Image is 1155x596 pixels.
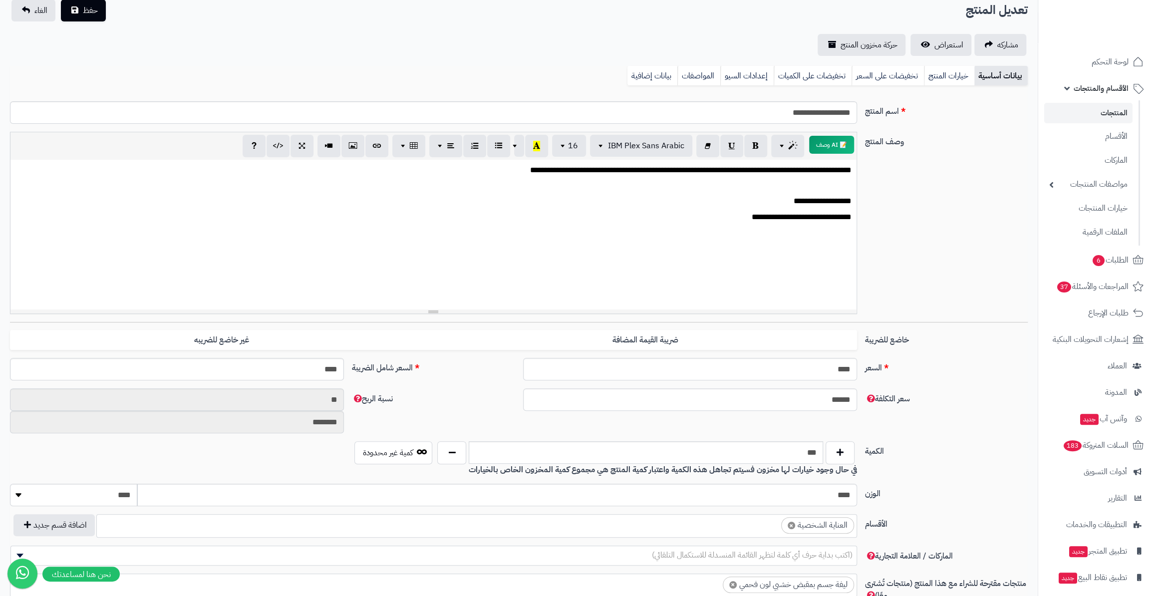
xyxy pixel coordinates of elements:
a: التقارير [1044,486,1149,510]
span: (اكتب بداية حرف أي كلمة لتظهر القائمة المنسدلة للاستكمال التلقائي) [652,549,853,561]
button: IBM Plex Sans Arabic [590,135,692,157]
a: الطلبات6 [1044,248,1149,272]
span: التطبيقات والخدمات [1066,518,1127,532]
a: المراجعات والأسئلة37 [1044,275,1149,298]
a: تخفيضات على السعر [852,66,924,86]
label: خاضع للضريبة [861,330,1032,346]
label: الكمية [861,441,1032,457]
label: اسم المنتج [861,101,1032,117]
span: إشعارات التحويلات البنكية [1053,332,1129,346]
span: 183 [1064,440,1082,451]
span: التقارير [1108,491,1127,505]
span: جديد [1080,414,1099,425]
a: الماركات [1044,150,1133,171]
a: تخفيضات على الكميات [774,66,852,86]
span: 6 [1093,255,1105,266]
a: لوحة التحكم [1044,50,1149,74]
span: المراجعات والأسئلة [1056,280,1129,294]
span: العملاء [1108,359,1127,373]
a: المدونة [1044,380,1149,404]
a: الأقسام [1044,126,1133,147]
span: 16 [568,140,578,152]
span: IBM Plex Sans Arabic [608,140,684,152]
a: بيانات أساسية [974,66,1028,86]
li: العناية الشخصية [781,517,854,534]
a: مواصفات المنتجات [1044,174,1133,195]
a: العملاء [1044,354,1149,378]
a: وآتس آبجديد [1044,407,1149,431]
a: أدوات التسويق [1044,460,1149,484]
span: تطبيق المتجر [1068,544,1127,558]
a: التطبيقات والخدمات [1044,513,1149,537]
span: جديد [1059,573,1077,584]
span: تطبيق نقاط البيع [1058,571,1127,585]
button: 16 [552,135,586,157]
span: الأقسام والمنتجات [1074,81,1129,95]
span: المدونة [1105,385,1127,399]
span: × [788,522,795,529]
a: خيارات المنتجات [1044,198,1133,219]
a: الملفات الرقمية [1044,222,1133,243]
span: لوحة التحكم [1092,55,1129,69]
span: حركة مخزون المنتج [841,39,897,51]
label: الوزن [861,484,1032,500]
span: السلات المتروكة [1063,438,1129,452]
span: نسبة الربح [352,393,393,405]
span: استعراض [934,39,963,51]
label: وصف المنتج [861,132,1032,148]
a: طلبات الإرجاع [1044,301,1149,325]
a: المنتجات [1044,103,1133,123]
a: إعدادات السيو [720,66,774,86]
label: السعر شامل الضريبة [348,358,519,374]
span: جديد [1069,546,1088,557]
label: الأقسام [861,514,1032,530]
span: الغاء [34,4,47,16]
span: سعر التكلفة [865,393,910,405]
span: حفظ [83,4,98,16]
a: تطبيق المتجرجديد [1044,539,1149,563]
label: غير خاضع للضريبه [10,330,433,350]
span: طلبات الإرجاع [1088,306,1129,320]
label: السعر [861,358,1032,374]
span: أدوات التسويق [1084,465,1127,479]
span: 37 [1057,282,1071,293]
label: ضريبة القيمة المضافة [433,330,857,350]
button: 📝 AI وصف [809,136,854,154]
span: الماركات / العلامة التجارية [865,550,953,562]
button: اضافة قسم جديد [13,514,95,536]
a: إشعارات التحويلات البنكية [1044,327,1149,351]
a: خيارات المنتج [924,66,974,86]
span: وآتس آب [1079,412,1127,426]
span: × [729,581,737,589]
a: المواصفات [677,66,720,86]
a: مشاركه [974,34,1026,56]
a: السلات المتروكة183 [1044,433,1149,457]
span: مشاركه [997,39,1018,51]
li: ليفة جسم بمقبض خشبي لون فحمي [723,577,854,593]
a: استعراض [910,34,971,56]
a: بيانات إضافية [627,66,677,86]
b: في حال وجود خيارات لها مخزون فسيتم تجاهل هذه الكمية واعتبار كمية المنتج هي مجموع كمية المخزون الخ... [469,464,857,476]
a: تطبيق نقاط البيعجديد [1044,566,1149,590]
a: حركة مخزون المنتج [818,34,905,56]
span: الطلبات [1092,253,1129,267]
